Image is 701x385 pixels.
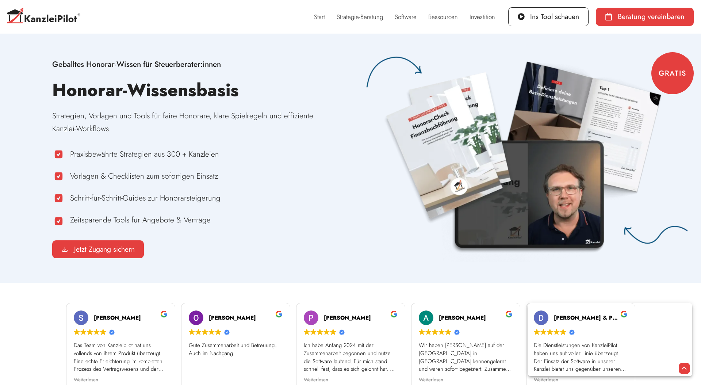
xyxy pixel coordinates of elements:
[445,329,451,335] img: Google
[323,329,330,335] img: Google
[93,329,100,335] img: Google
[74,246,135,253] span: Jetzt Zugang sichern
[308,8,331,25] a: Start
[596,8,694,26] a: Beratung vereinbaren
[530,13,579,20] span: Ins Tool schauen
[508,7,589,26] a: Ins Tool schauen
[68,148,219,161] span: Praxisbewährte Strategien aus 300 + Kanzleien
[304,329,310,335] img: Google
[439,314,513,322] div: [PERSON_NAME]
[94,314,168,322] div: [PERSON_NAME]
[209,314,283,322] div: [PERSON_NAME]
[304,377,328,384] span: Weiterlesen
[189,342,283,373] div: Gute Zusammenarbeit und Betreuung.. Auch im Nachgang.
[215,329,221,335] img: Google
[52,240,144,259] a: Jetzt Zugang sichern
[304,310,318,325] img: Pia Peschel profile picture
[419,310,433,325] img: Andrea Wilhelm profile picture
[68,170,218,183] span: Vorlagen & Checklisten zum sofortigen Einsatz
[331,8,389,25] a: Strategie-Beratung
[52,78,316,102] h1: Honorar-Wissensbasis
[464,8,501,25] a: Investition
[308,8,501,25] nav: Menü
[52,59,221,70] span: Geballtes Honorar-Wissen für Steuerberater:innen
[100,329,106,335] img: Google
[659,69,686,78] h2: GRATIS
[195,329,202,335] img: Google
[422,8,464,25] a: Ressourcen
[425,329,432,335] img: Google
[324,314,398,322] div: [PERSON_NAME]
[74,377,98,384] span: Weiterlesen
[52,110,316,135] p: Strategien, Vorlagen und Tools für faire Honorare, klare Spielregeln und effiziente Kanzlei-Workf...
[419,329,425,335] img: Google
[202,329,208,335] img: Google
[419,377,443,384] span: Weiterlesen
[87,329,93,335] img: Google
[80,329,87,335] img: Google
[419,342,513,373] div: Wir haben [PERSON_NAME] auf der [GEOGRAPHIC_DATA] in [GEOGRAPHIC_DATA] kennengelernt und waren so...
[304,342,398,373] div: Ich habe Anfang 2024 mit der Zusammenarbeit begonnen und nutze die Software laufend. Für mich sta...
[189,310,203,325] img: Oliver Fuchs profile picture
[438,329,445,335] img: Google
[74,310,88,325] img: Sven Kamchen profile picture
[7,8,80,26] img: Kanzleipilot-Logo-C
[618,13,685,20] span: Beratung vereinbaren
[317,329,323,335] img: Google
[330,329,336,335] img: Google
[432,329,438,335] img: Google
[74,342,168,373] div: Das Team von Kanzleipilot hat uns vollends von ihrem Produkt überzeugt. Eine echte Erleichterung ...
[534,377,558,384] span: Weiterlesen
[68,192,221,205] span: Schritt-für-Schritt-Guides zur Honorarsteigerung
[389,8,422,25] a: Software
[68,214,211,226] span: Zeitsparende Tools für Angebote & Verträge
[189,329,195,335] img: Google
[208,329,215,335] img: Google
[74,329,80,335] img: Google
[310,329,317,335] img: Google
